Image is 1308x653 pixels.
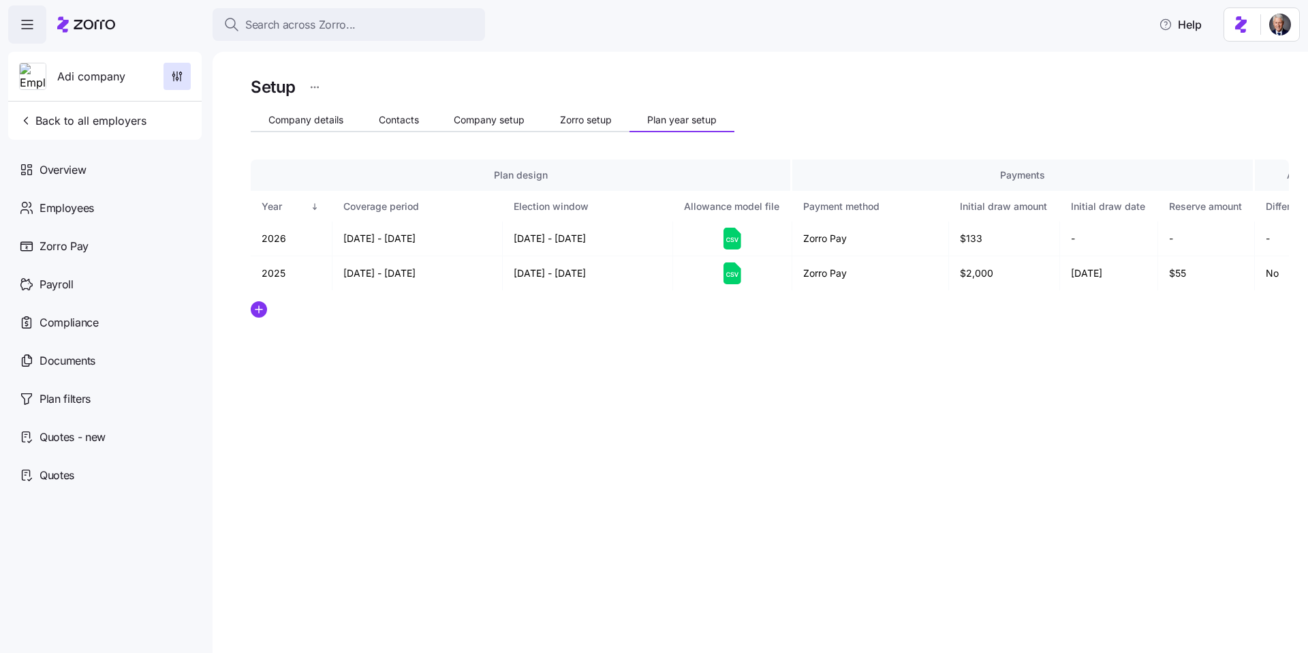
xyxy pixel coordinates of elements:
td: - [1158,222,1255,256]
td: 2026 [251,222,332,256]
td: [DATE] - [DATE] [332,222,503,256]
img: Employer logo [20,63,46,91]
a: Compliance [8,303,202,341]
span: Zorro setup [560,115,612,125]
div: Initial draw amount [960,199,1047,214]
td: $133 [949,222,1060,256]
a: Quotes [8,456,202,494]
td: Zorro Pay [792,222,949,256]
div: Year [262,199,308,214]
button: Back to all employers [14,107,152,134]
div: Payment method [803,199,936,214]
button: Search across Zorro... [213,8,485,41]
td: 2025 [251,256,332,290]
td: - [1060,222,1158,256]
span: Contacts [379,115,419,125]
span: Payroll [40,276,74,293]
svg: add icon [251,301,267,318]
div: Sorted descending [310,202,320,211]
a: Documents [8,341,202,380]
div: Payments [803,168,1242,183]
a: Employees [8,189,202,227]
a: Zorro Pay [8,227,202,265]
img: 1dcb4e5d-e04d-4770-96a8-8d8f6ece5bdc-1719926415027.jpeg [1269,14,1291,35]
span: Company details [268,115,343,125]
div: Reserve amount [1169,199,1242,214]
a: Quotes - new [8,418,202,456]
div: Coverage period [343,199,490,214]
td: [DATE] - [DATE] [503,256,673,290]
td: $55 [1158,256,1255,290]
td: [DATE] - [DATE] [503,222,673,256]
div: Initial draw date [1071,199,1145,214]
span: Search across Zorro... [245,16,356,33]
span: Overview [40,162,86,179]
span: Back to all employers [19,112,146,129]
span: Adi company [57,68,125,85]
a: Overview [8,151,202,189]
span: Plan year setup [647,115,717,125]
div: Allowance model file [684,199,779,214]
h1: Setup [251,76,296,97]
span: Quotes - new [40,429,106,446]
td: [DATE] - [DATE] [332,256,503,290]
span: Company setup [454,115,525,125]
a: Payroll [8,265,202,303]
td: $2,000 [949,256,1060,290]
span: Documents [40,352,95,369]
th: YearSorted descending [251,191,332,222]
div: Plan design [262,168,779,183]
span: Zorro Pay [40,238,89,255]
span: Compliance [40,314,99,331]
span: Help [1159,16,1202,33]
td: [DATE] [1060,256,1158,290]
td: Zorro Pay [792,256,949,290]
span: Quotes [40,467,74,484]
button: Help [1148,11,1213,38]
span: Plan filters [40,391,91,408]
a: Plan filters [8,380,202,418]
span: Employees [40,200,94,217]
div: Election window [514,199,660,214]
